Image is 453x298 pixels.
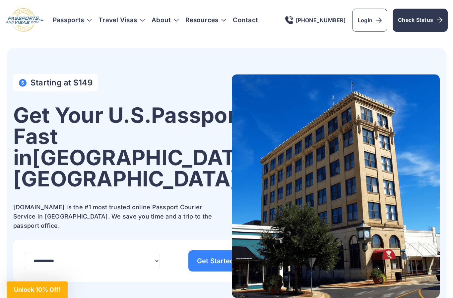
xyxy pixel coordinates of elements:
a: About [152,17,171,24]
span: Get Started [197,258,243,264]
a: Login [352,9,387,32]
span: Login [358,16,382,24]
h1: Get Your U.S. Passport Fast in [GEOGRAPHIC_DATA], [GEOGRAPHIC_DATA] [13,105,264,189]
div: Unlock 10% Off! [7,281,68,298]
a: Get Started [188,250,252,272]
h3: Travel Visas [98,17,145,24]
img: Get Your U.S. Passport Fast in Boston [232,74,440,298]
a: [PHONE_NUMBER] [285,16,346,24]
span: Unlock 10% Off! [14,286,60,293]
a: Contact [233,17,258,24]
h3: Resources [185,17,226,24]
span: Check Status [398,16,442,24]
a: Check Status [393,9,448,32]
h4: Starting at $149 [31,78,93,87]
h3: Passports [53,17,92,24]
img: Logo [5,8,45,32]
p: [DOMAIN_NAME] is the #1 most trusted online Passport Courier Service in [GEOGRAPHIC_DATA]. We sav... [13,203,219,230]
